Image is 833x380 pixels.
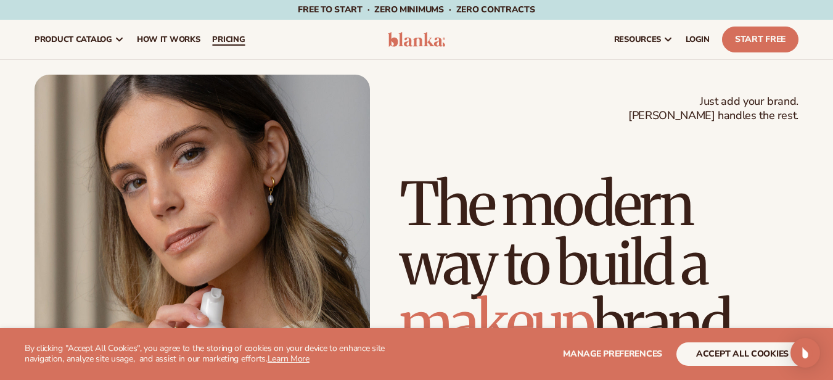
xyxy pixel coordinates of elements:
[400,286,593,360] span: makeup
[400,175,798,352] h1: The modern way to build a brand
[35,35,112,44] span: product catalog
[686,35,710,44] span: LOGIN
[679,20,716,59] a: LOGIN
[614,35,661,44] span: resources
[563,342,662,366] button: Manage preferences
[206,20,251,59] a: pricing
[388,32,446,47] img: logo
[212,35,245,44] span: pricing
[563,348,662,360] span: Manage preferences
[608,20,679,59] a: resources
[790,338,820,368] div: Open Intercom Messenger
[676,342,808,366] button: accept all cookies
[722,27,798,52] a: Start Free
[28,20,131,59] a: product catalog
[131,20,207,59] a: How It Works
[268,353,310,365] a: Learn More
[298,4,535,15] span: Free to start · ZERO minimums · ZERO contracts
[137,35,200,44] span: How It Works
[25,344,411,365] p: By clicking "Accept All Cookies", you agree to the storing of cookies on your device to enhance s...
[628,94,798,123] span: Just add your brand. [PERSON_NAME] handles the rest.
